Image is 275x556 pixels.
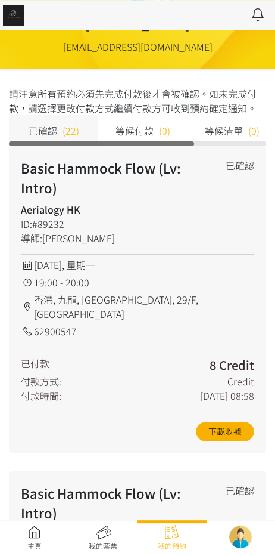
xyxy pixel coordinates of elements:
[205,123,243,138] span: 等候清單
[226,158,254,172] div: 已確認
[21,231,208,245] div: 導師:[PERSON_NAME]
[34,292,254,321] span: 香港, 九龍, [GEOGRAPHIC_DATA], 29/F, [GEOGRAPHIC_DATA]
[21,374,61,388] div: 付款方式:
[21,388,61,403] div: 付款時間:
[21,483,208,523] h2: Basic Hammock Flow (Lv: Intro)
[21,217,208,231] div: ID:#89232
[21,158,208,197] h2: Basic Hammock Flow (Lv: Intro)
[21,258,254,272] div: [DATE], 星期一
[29,123,57,138] span: 已確認
[248,123,260,138] span: (0)
[159,123,170,138] span: (0)
[200,388,254,403] div: [DATE] 08:58
[21,356,49,374] div: 已付款
[62,123,79,138] span: (22)
[226,483,254,498] div: 已確認
[210,356,254,374] h3: 8 Credit
[63,39,212,54] div: [EMAIL_ADDRESS][DOMAIN_NAME]
[196,422,254,441] a: 下載收據
[115,123,154,138] span: 等候付款
[21,202,208,217] h4: Aerialogy HK
[227,374,254,388] div: Credit
[21,275,254,289] div: 19:00 - 20:00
